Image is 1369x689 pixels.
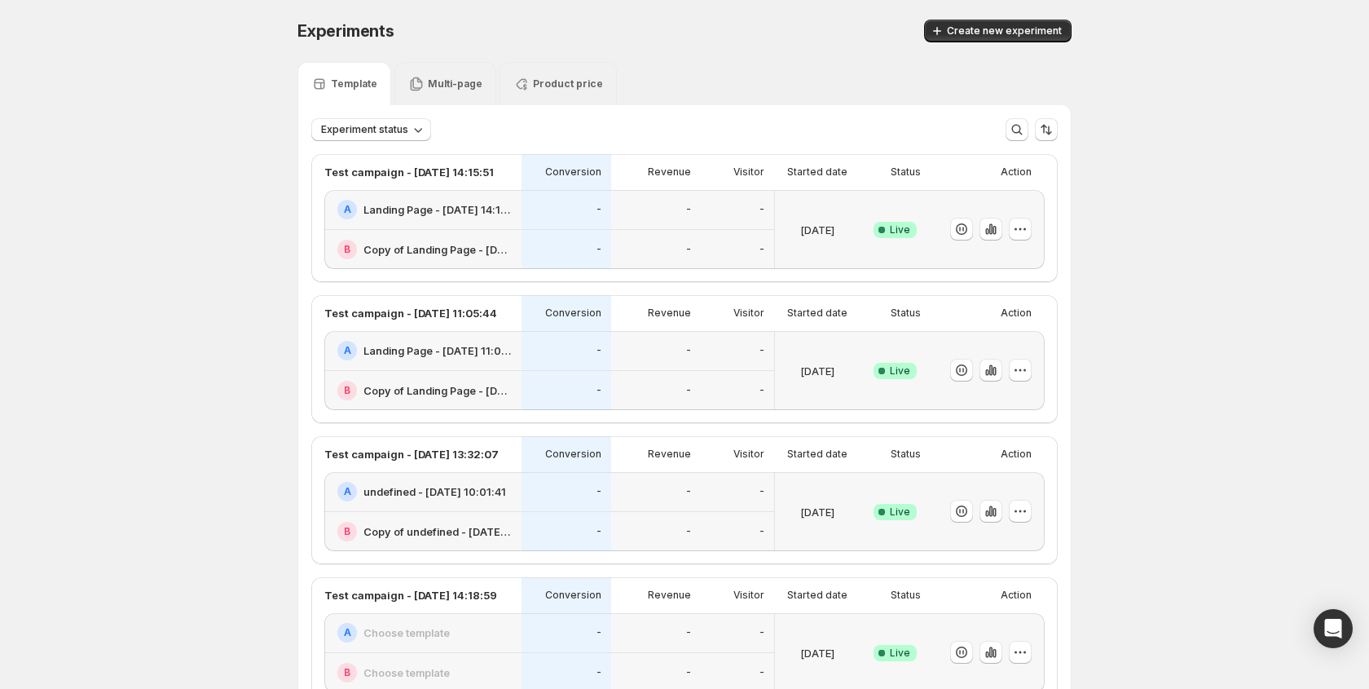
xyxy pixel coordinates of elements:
[891,166,921,179] p: Status
[648,166,691,179] p: Revenue
[648,589,691,602] p: Revenue
[759,203,764,216] p: -
[759,666,764,679] p: -
[344,485,351,498] h2: A
[1001,589,1032,602] p: Action
[596,485,601,498] p: -
[533,77,603,91] p: Product price
[891,589,921,602] p: Status
[787,589,847,602] p: Started date
[787,166,847,179] p: Started date
[759,344,764,357] p: -
[1001,448,1032,461] p: Action
[363,484,506,500] h2: undefined - [DATE] 10:01:41
[596,626,601,639] p: -
[596,243,601,256] p: -
[321,123,408,136] span: Experiment status
[344,344,351,357] h2: A
[344,203,351,216] h2: A
[324,587,497,603] p: Test campaign - [DATE] 14:18:59
[596,203,601,216] p: -
[596,384,601,397] p: -
[686,626,691,639] p: -
[596,344,601,357] p: -
[324,305,497,321] p: Test campaign - [DATE] 11:05:44
[545,448,601,461] p: Conversion
[363,625,450,641] h2: Choose template
[733,448,764,461] p: Visitor
[800,363,834,379] p: [DATE]
[311,118,431,141] button: Experiment status
[344,525,350,538] h2: B
[648,448,691,461] p: Revenue
[1035,118,1058,141] button: Sort the results
[428,77,482,91] p: Multi-page
[344,666,350,679] h2: B
[924,20,1072,42] button: Create new experiment
[891,307,921,320] p: Status
[787,448,847,461] p: Started date
[344,243,350,256] h2: B
[1001,166,1032,179] p: Action
[800,222,834,238] p: [DATE]
[733,166,764,179] p: Visitor
[759,384,764,397] p: -
[324,446,499,462] p: Test campaign - [DATE] 13:32:07
[686,344,691,357] p: -
[363,241,512,258] h2: Copy of Landing Page - [DATE] 14:15:41
[363,201,512,218] h2: Landing Page - [DATE] 14:15:41
[648,307,691,320] p: Revenue
[596,666,601,679] p: -
[686,243,691,256] p: -
[686,666,691,679] p: -
[344,626,351,639] h2: A
[363,665,450,681] h2: Choose template
[759,243,764,256] p: -
[759,525,764,538] p: -
[1001,307,1032,320] p: Action
[891,448,921,461] p: Status
[344,384,350,397] h2: B
[759,485,764,498] p: -
[297,21,394,41] span: Experiments
[787,307,847,320] p: Started date
[733,589,764,602] p: Visitor
[686,384,691,397] p: -
[947,24,1062,38] span: Create new experiment
[324,164,494,180] p: Test campaign - [DATE] 14:15:51
[759,626,764,639] p: -
[545,589,601,602] p: Conversion
[596,525,601,538] p: -
[890,647,910,660] span: Live
[733,307,764,320] p: Visitor
[686,525,691,538] p: -
[800,645,834,661] p: [DATE]
[363,382,512,399] h2: Copy of Landing Page - [DATE] 11:05:39
[363,523,512,540] h2: Copy of undefined - [DATE] 10:01:41
[545,166,601,179] p: Conversion
[800,504,834,520] p: [DATE]
[686,203,691,216] p: -
[331,77,377,91] p: Template
[890,223,910,236] span: Live
[363,342,512,359] h2: Landing Page - [DATE] 11:05:39
[1314,609,1353,648] div: Open Intercom Messenger
[686,485,691,498] p: -
[890,364,910,378] span: Live
[890,506,910,519] span: Live
[545,307,601,320] p: Conversion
